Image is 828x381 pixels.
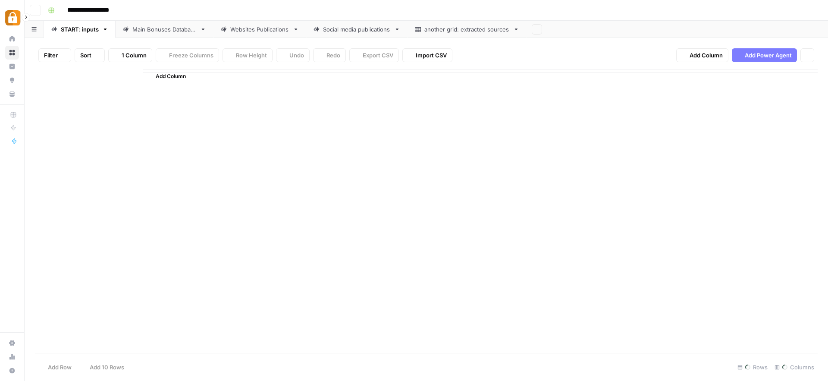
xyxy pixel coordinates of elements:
span: Undo [289,51,304,60]
button: Undo [276,48,310,62]
div: Social media publications [323,25,391,34]
button: Add Row [35,360,77,374]
span: Add Row [48,363,72,372]
button: Help + Support [5,364,19,378]
button: Add Column [144,71,189,82]
button: Freeze Columns [156,48,219,62]
button: Add Power Agent [732,48,797,62]
span: Add 10 Rows [90,363,124,372]
div: Rows [734,360,771,374]
span: Add Power Agent [745,51,792,60]
button: Import CSV [402,48,452,62]
div: Columns [771,360,818,374]
a: Browse [5,46,19,60]
button: Sort [75,48,105,62]
div: Websites Publications [230,25,289,34]
div: Main Bonuses Database [132,25,197,34]
a: Home [5,32,19,46]
button: Workspace: Adzz [5,7,19,28]
a: Opportunities [5,73,19,87]
span: Import CSV [416,51,447,60]
span: Add Column [156,72,186,80]
span: Sort [80,51,91,60]
a: Main Bonuses Database [116,21,213,38]
button: Add Column [676,48,728,62]
div: START: inputs [61,25,99,34]
button: Filter [38,48,71,62]
span: Export CSV [363,51,393,60]
a: Your Data [5,87,19,101]
span: Freeze Columns [169,51,213,60]
span: Redo [326,51,340,60]
img: Adzz Logo [5,10,21,25]
button: 1 Column [108,48,152,62]
a: Social media publications [306,21,408,38]
a: Usage [5,350,19,364]
span: Row Height [236,51,267,60]
button: Redo [313,48,346,62]
span: Filter [44,51,58,60]
button: Export CSV [349,48,399,62]
a: another grid: extracted sources [408,21,527,38]
div: another grid: extracted sources [424,25,510,34]
a: Insights [5,60,19,73]
button: Row Height [223,48,273,62]
a: Websites Publications [213,21,306,38]
span: 1 Column [122,51,147,60]
a: START: inputs [44,21,116,38]
span: Add Column [690,51,723,60]
a: Settings [5,336,19,350]
button: Add 10 Rows [77,360,129,374]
